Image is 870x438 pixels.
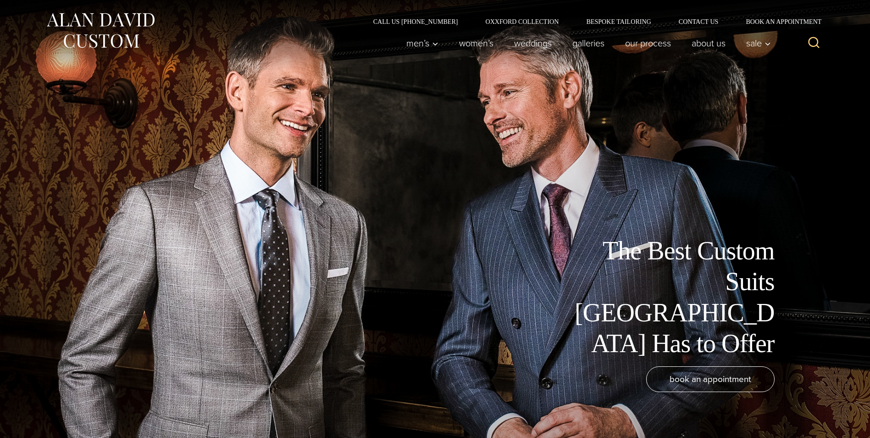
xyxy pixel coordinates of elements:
[572,18,665,25] a: Bespoke Tailoring
[406,39,438,48] span: Men’s
[803,32,825,54] button: View Search Form
[45,10,155,51] img: Alan David Custom
[504,34,562,52] a: weddings
[562,34,615,52] a: Galleries
[670,372,751,386] span: book an appointment
[568,236,775,359] h1: The Best Custom Suits [GEOGRAPHIC_DATA] Has to Offer
[732,18,825,25] a: Book an Appointment
[665,18,732,25] a: Contact Us
[449,34,504,52] a: Women’s
[615,34,681,52] a: Our Process
[360,18,825,25] nav: Secondary Navigation
[396,34,776,52] nav: Primary Navigation
[646,366,775,392] a: book an appointment
[360,18,472,25] a: Call Us [PHONE_NUMBER]
[471,18,572,25] a: Oxxford Collection
[681,34,736,52] a: About Us
[746,39,771,48] span: Sale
